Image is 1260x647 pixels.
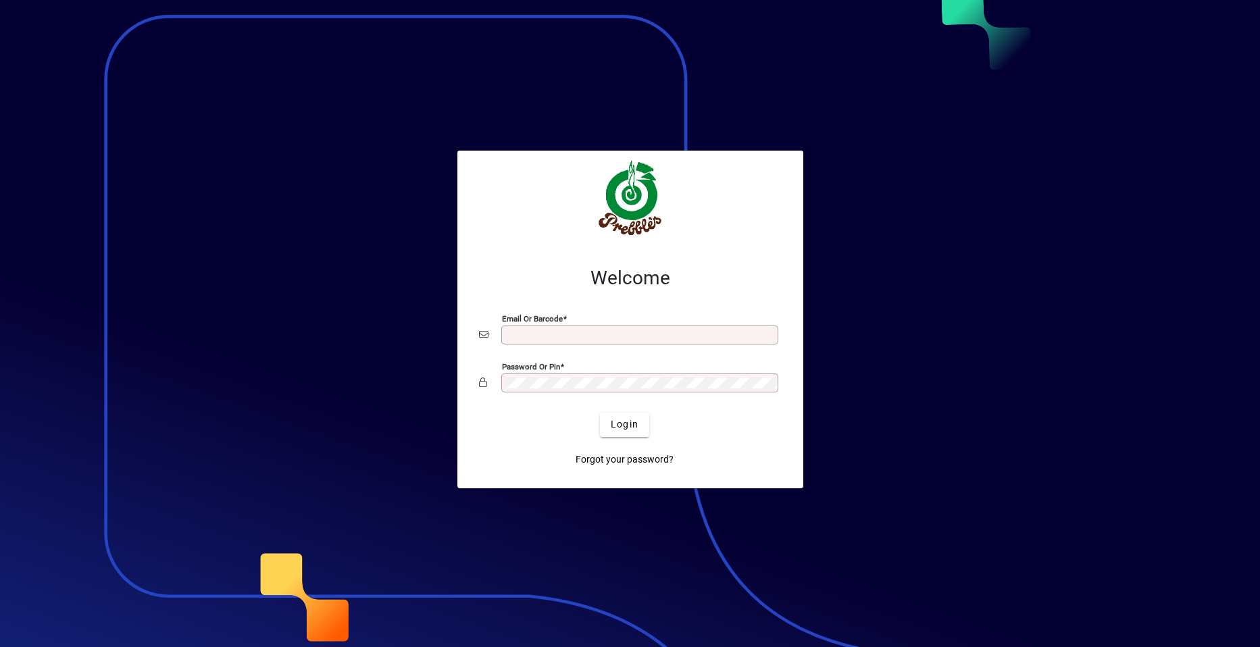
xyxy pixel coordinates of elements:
[611,417,638,432] span: Login
[502,313,563,323] mat-label: Email or Barcode
[502,361,560,371] mat-label: Password or Pin
[576,452,674,467] span: Forgot your password?
[479,267,782,290] h2: Welcome
[570,448,679,472] a: Forgot your password?
[600,413,649,437] button: Login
